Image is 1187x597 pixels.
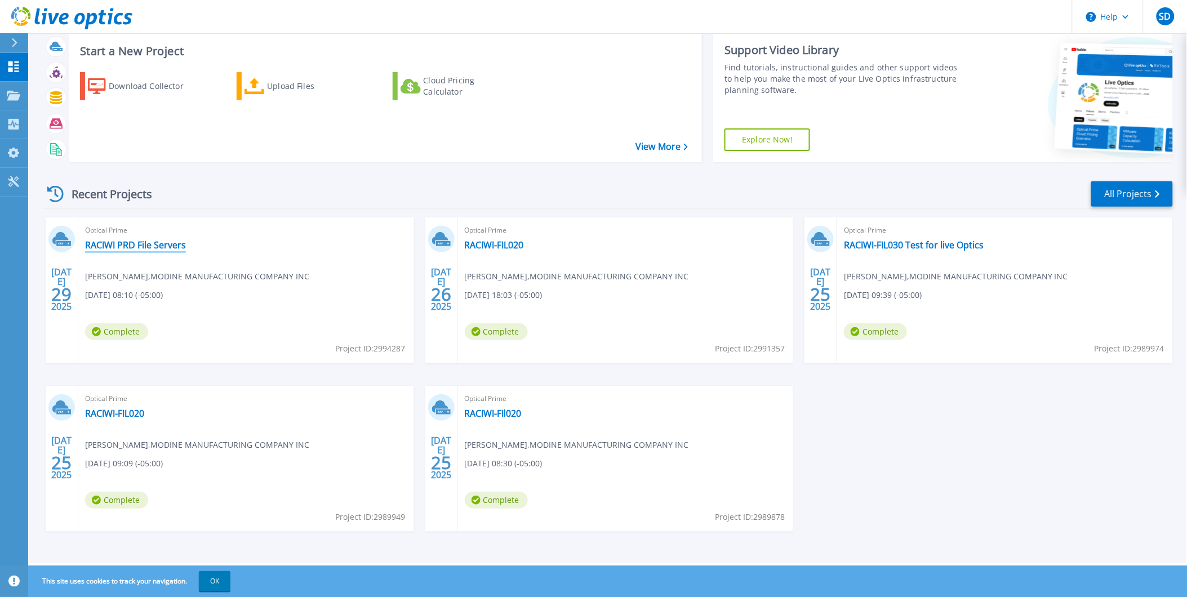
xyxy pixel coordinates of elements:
[199,571,230,591] button: OK
[431,289,451,299] span: 26
[1091,181,1173,207] a: All Projects
[51,289,72,299] span: 29
[465,408,522,419] a: RACIWI-FIl020
[715,342,785,355] span: Project ID: 2991357
[465,289,543,301] span: [DATE] 18:03 (-05:00)
[465,270,689,283] span: [PERSON_NAME] , MODINE MANUFACTURING COMPANY INC
[844,270,1068,283] span: [PERSON_NAME] , MODINE MANUFACTURING COMPANY INC
[31,571,230,591] span: This site uses cookies to track your navigation.
[715,511,785,523] span: Project ID: 2989878
[85,393,407,405] span: Optical Prime
[267,75,357,97] div: Upload Files
[431,458,451,467] span: 25
[85,224,407,237] span: Optical Prime
[844,289,922,301] span: [DATE] 09:39 (-05:00)
[85,492,148,509] span: Complete
[51,437,72,478] div: [DATE] 2025
[80,45,688,57] h3: Start a New Project
[465,224,787,237] span: Optical Prime
[85,323,148,340] span: Complete
[393,72,518,100] a: Cloud Pricing Calculator
[424,75,514,97] div: Cloud Pricing Calculator
[465,439,689,451] span: [PERSON_NAME] , MODINE MANUFACTURING COMPANY INC
[85,270,309,283] span: [PERSON_NAME] , MODINE MANUFACTURING COMPANY INC
[724,62,960,96] div: Find tutorials, instructional guides and other support videos to help you make the most of your L...
[635,141,688,152] a: View More
[85,408,144,419] a: RACIWI-FIL020
[109,75,199,97] div: Download Collector
[465,492,528,509] span: Complete
[430,437,452,478] div: [DATE] 2025
[465,457,543,470] span: [DATE] 08:30 (-05:00)
[336,511,406,523] span: Project ID: 2989949
[724,43,960,57] div: Support Video Library
[1159,12,1171,21] span: SD
[85,289,163,301] span: [DATE] 08:10 (-05:00)
[43,180,167,208] div: Recent Projects
[430,269,452,310] div: [DATE] 2025
[237,72,362,100] a: Upload Files
[465,323,528,340] span: Complete
[810,269,832,310] div: [DATE] 2025
[465,239,524,251] a: RACIWI-FIL020
[51,269,72,310] div: [DATE] 2025
[844,323,907,340] span: Complete
[465,393,787,405] span: Optical Prime
[844,224,1166,237] span: Optical Prime
[336,342,406,355] span: Project ID: 2994287
[85,239,186,251] a: RACIWI PRD File Servers
[85,457,163,470] span: [DATE] 09:09 (-05:00)
[811,289,831,299] span: 25
[51,458,72,467] span: 25
[844,239,984,251] a: RACIWI-FIL030 Test for live Optics
[724,128,810,151] a: Explore Now!
[85,439,309,451] span: [PERSON_NAME] , MODINE MANUFACTURING COMPANY INC
[1095,342,1164,355] span: Project ID: 2989974
[80,72,206,100] a: Download Collector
